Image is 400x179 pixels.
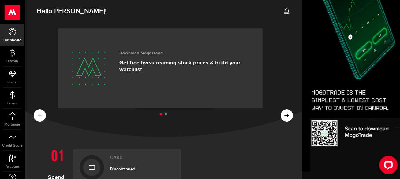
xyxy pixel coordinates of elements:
[119,51,253,56] h3: Download MogoTrade
[52,7,105,15] span: [PERSON_NAME]
[110,155,175,163] h2: Card
[58,28,263,108] a: Download MogoTrade Get free live-streaming stock prices & build your watchlist.
[37,5,107,18] span: Hello !
[110,166,135,172] span: Discontinued
[119,60,253,73] p: Get free live-streaming stock prices & build your watchlist.
[374,153,400,179] iframe: LiveChat chat widget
